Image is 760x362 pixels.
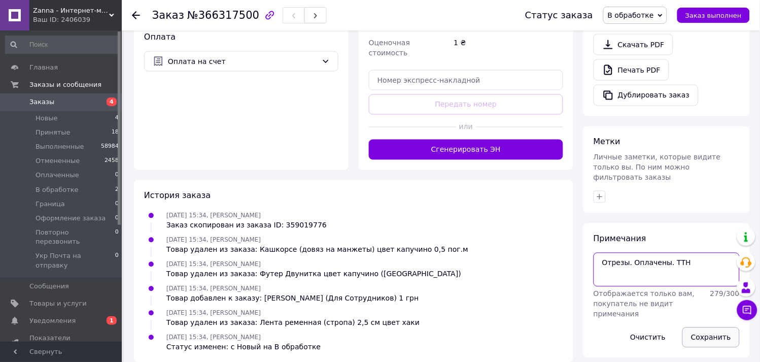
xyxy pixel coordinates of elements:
[166,212,261,219] span: [DATE] 15:34, [PERSON_NAME]
[685,12,742,19] span: Заказ выполнен
[36,214,106,223] span: Оформление заказа
[33,6,109,15] span: Zanna - Интернет-магазин тканей
[29,316,76,325] span: Уведомления
[166,237,261,244] span: [DATE] 15:34, [PERSON_NAME]
[105,156,119,166] span: 2458
[115,251,119,270] span: 0
[29,334,94,352] span: Показатели работы компании
[115,114,119,123] span: 4
[36,200,65,209] span: Граница
[710,290,740,298] span: 279 / 300
[166,220,327,231] div: Заказ скопирован из заказа ID: 359019776
[115,214,119,223] span: 0
[456,122,475,132] span: или
[107,97,117,106] span: 4
[115,171,119,180] span: 0
[677,8,750,23] button: Заказ выполнен
[594,234,646,244] span: Примечания
[166,318,420,328] div: Товар удален из заказа: Лента ременная (стропа) 2,5 см цвет хаки
[33,15,122,24] div: Ваш ID: 2406039
[594,290,695,318] span: Отображается только вам, покупатель не видит примечания
[168,56,318,67] span: Оплата на счет
[166,342,321,352] div: Статус изменен: с Новый на В обработке
[166,310,261,317] span: [DATE] 15:34, [PERSON_NAME]
[594,85,699,106] button: Дублировать заказ
[737,300,757,320] button: Чат с покупателем
[101,142,119,151] span: 58984
[36,142,84,151] span: Выполненные
[166,245,468,255] div: Товар удален из заказа: Кашкорсе (довяз на манжеты) цвет капучино 0,5 пог.м
[29,80,101,89] span: Заказы и сообщения
[5,36,120,54] input: Поиск
[115,185,119,194] span: 2
[594,153,721,182] span: Личные заметки, которые видите только вы. По ним можно фильтровать заказы
[369,70,563,90] input: Номер экспресс-накладной
[152,9,184,21] span: Заказ
[525,10,593,20] div: Статус заказа
[682,327,740,348] button: Сохранить
[36,114,58,123] span: Новые
[166,334,261,341] span: [DATE] 15:34, [PERSON_NAME]
[115,228,119,246] span: 0
[36,251,115,270] span: Укр Почта на отправку
[144,32,176,42] span: Оплата
[187,9,259,21] span: №366317500
[132,10,140,20] div: Вернуться назад
[166,261,261,268] span: [DATE] 15:34, [PERSON_NAME]
[36,128,71,137] span: Принятые
[166,293,419,304] div: Товар добавлен к заказу: [PERSON_NAME] (Для Сотрудников) 1 грн
[29,63,58,72] span: Главная
[369,140,563,160] button: Сгенерировать ЭН
[36,228,115,246] span: Повторно перезвонить
[594,34,673,55] a: Скачать PDF
[452,34,565,62] div: 1 ₴
[29,282,69,291] span: Сообщения
[144,191,211,201] span: История заказа
[112,128,119,137] span: 18
[622,327,675,348] button: Очистить
[36,171,79,180] span: Оплаченные
[36,185,79,194] span: В обработке
[594,59,669,81] a: Печать PDF
[166,269,461,279] div: Товар удален из заказа: Футер Двунитка цвет капучино ([GEOGRAPHIC_DATA])
[115,200,119,209] span: 0
[36,156,80,166] span: Отмененные
[369,39,410,57] span: Оценочная стоимость
[608,11,654,19] span: В обработке
[594,137,620,147] span: Метки
[29,97,54,107] span: Заказы
[166,285,261,292] span: [DATE] 15:34, [PERSON_NAME]
[29,299,87,308] span: Товары и услуги
[594,253,740,286] textarea: Отрезы. Оплачены. ТТН
[107,316,117,325] span: 1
